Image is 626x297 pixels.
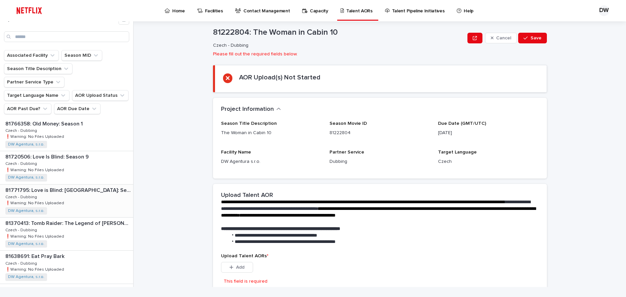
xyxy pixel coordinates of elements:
[236,265,244,270] span: Add
[330,158,430,165] p: Dubbing
[213,28,465,37] p: 81222804: The Woman in Cabin 10
[213,51,547,57] p: Please fill out the required fields below.
[5,194,38,200] p: Czech - Dubbing
[330,129,430,136] p: 81222804
[5,153,90,160] p: 81720506: Love Is Blind: Season 9
[5,119,84,127] p: 81766358: Old Money: Season 1
[5,227,38,233] p: Czech - Dubbing
[4,31,129,42] input: Search
[221,192,273,199] h2: Upload Talent AOR
[5,266,65,272] p: ❗️Warning: No Files Uploaded
[8,209,44,213] a: DW Agentura, s.r.o.
[221,254,268,258] span: Upload Talent AORs
[221,121,277,126] span: Season Title Description
[4,77,64,87] button: Partner Service Type
[5,167,65,173] p: ❗️Warning: No Files Uploaded
[438,158,539,165] p: Czech
[531,36,542,40] span: Save
[5,219,132,227] p: 81370413: Tomb Raider: The Legend of Lara Croft: Season 2
[8,175,44,180] a: DW Agentura, s.r.o.
[5,200,65,206] p: ❗️Warning: No Files Uploaded
[5,133,65,139] p: ❗️Warning: No Files Uploaded
[54,103,100,114] button: AOR Due Date
[438,121,486,126] span: Due Date (GMT/UTC)
[438,150,477,155] span: Target Language
[5,160,38,166] p: Czech - Dubbing
[221,158,322,165] p: DW Agentura s.r.o.
[8,142,44,147] a: DW Agentura, s.r.o.
[221,129,322,136] p: The Woman in Cabin 10
[438,129,539,136] p: [DATE]
[239,73,321,81] h2: AOR Upload(s) Not Started
[496,36,511,40] span: Cancel
[5,127,38,133] p: Czech - Dubbing
[4,50,59,61] button: Associated Facility
[61,50,102,61] button: Season MID
[224,278,267,285] p: This field is required
[4,90,69,101] button: Target Language Name
[5,260,38,266] p: Czech - Dubbing
[330,121,367,126] span: Season Movie ID
[5,233,65,239] p: ❗️Warning: No Files Uploaded
[221,106,274,113] h2: Project Information
[213,43,462,48] p: Czech - Dubbing
[4,63,72,74] button: Season Title Description
[221,262,253,273] button: Add
[5,252,66,260] p: 81638691: Eat Pray Bark
[5,186,132,194] p: 81771795: Love is Blind: [GEOGRAPHIC_DATA]: Season 1
[221,150,251,155] span: Facility Name
[330,150,364,155] span: Partner Service
[8,242,44,246] a: DW Agentura, s.r.o.
[8,275,44,279] a: DW Agentura, s.r.o.
[518,33,547,43] button: Save
[221,106,281,113] button: Project Information
[72,90,129,101] button: AOR Upload Status
[485,33,517,43] button: Cancel
[599,5,609,16] div: DW
[13,4,45,17] img: ifQbXi3ZQGMSEF7WDB7W
[5,285,115,293] p: 81607398: Last Samurai Standing: Season 1
[4,103,51,114] button: AOR Past Due?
